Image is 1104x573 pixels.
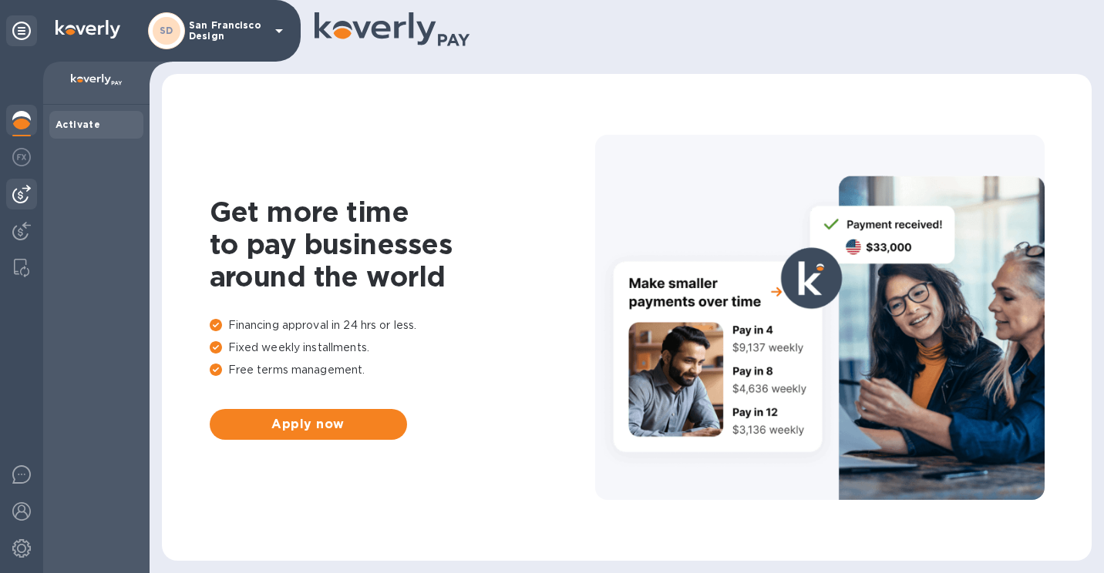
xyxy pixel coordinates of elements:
img: Logo [56,20,120,39]
p: Fixed weekly installments. [210,340,595,356]
p: San Francisco Design [189,20,266,42]
button: Apply now [210,409,407,440]
b: SD [160,25,173,36]
img: Foreign exchange [12,148,31,166]
h1: Get more time to pay businesses around the world [210,196,595,293]
span: Apply now [222,415,395,434]
p: Free terms management. [210,362,595,378]
div: Unpin categories [6,15,37,46]
b: Activate [56,119,100,130]
p: Financing approval in 24 hrs or less. [210,317,595,333]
